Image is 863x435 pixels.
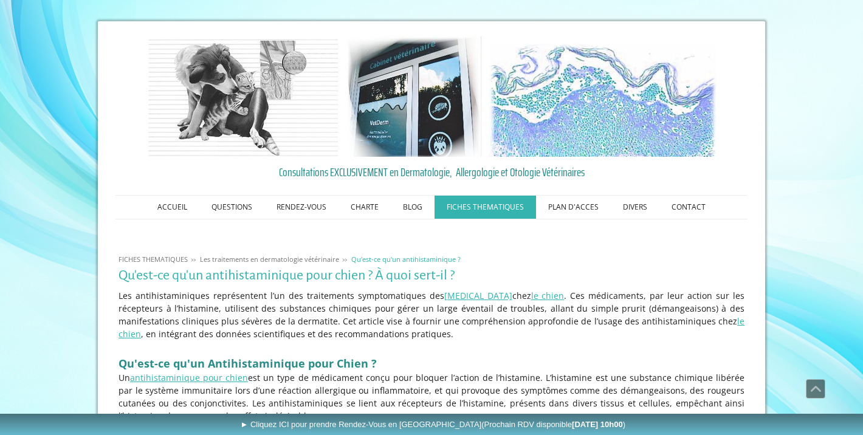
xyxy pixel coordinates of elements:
[264,196,339,219] a: RENDEZ-VOUS
[240,420,625,429] span: ► Cliquez ICI pour prendre Rendez-Vous en [GEOGRAPHIC_DATA]
[348,255,464,264] a: Qu'est-ce qu'un antihistaminique ?
[119,268,744,283] h1: Qu'est-ce qu'un antihistaminique pour chien ? À quoi sert-il ?
[115,255,191,264] a: FICHES THEMATIQUES
[339,196,391,219] a: CHARTE
[351,255,461,264] span: Qu'est-ce qu'un antihistaminique ?
[611,196,659,219] a: DIVERS
[199,196,264,219] a: QUESTIONS
[806,380,825,398] span: Défiler vers le haut
[659,196,718,219] a: CONTACT
[435,196,536,219] a: FICHES THEMATIQUES
[119,289,744,340] p: Les antihistaminiques représentent l’un des traitements symptomatiques des chez . Ces médicaments...
[806,379,825,399] a: Défiler vers le haut
[572,420,623,429] b: [DATE] 10h00
[119,356,377,371] span: Qu'est-ce qu'un Antihistaminique pour Chien ?
[531,290,565,301] a: le chien
[197,255,342,264] a: Les traitements en dermatologie vétérinaire
[119,163,744,181] a: Consultations EXCLUSIVEMENT en Dermatologie, Allergologie et Otologie Vétérinaires
[145,196,199,219] a: ACCUEIL
[481,420,625,429] span: (Prochain RDV disponible )
[391,196,435,219] a: BLOG
[200,255,339,264] span: Les traitements en dermatologie vétérinaire
[536,196,611,219] a: PLAN D'ACCES
[444,290,512,301] a: [MEDICAL_DATA]
[119,371,744,422] p: Un est un type de médicament conçu pour bloquer l’action de l’histamine. L’histamine est une subs...
[119,315,744,340] a: le chien
[130,372,248,383] a: antihistaminique pour chien
[119,255,188,264] span: FICHES THEMATIQUES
